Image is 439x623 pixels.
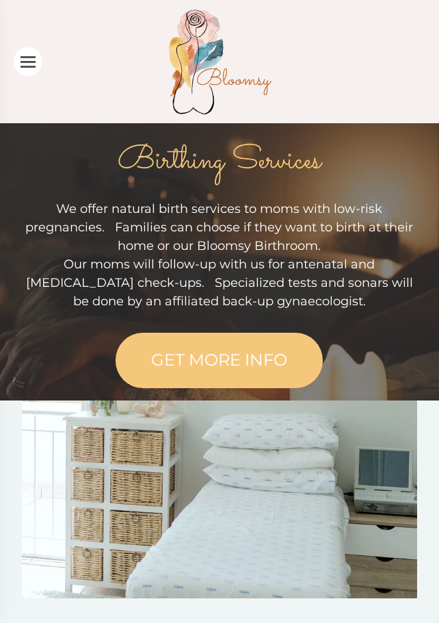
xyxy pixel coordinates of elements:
[25,201,413,253] span: We offer natural birth services to moms with low-risk pregnancies. Families can choose if they wa...
[26,257,413,309] span: Our moms will follow-up with us for antenatal and [MEDICAL_DATA] check-ups. Specialized tests and...
[151,350,287,370] span: GET MORE INFO
[118,137,321,185] span: Birthing Services
[165,7,274,116] img: Bloomsy
[116,333,323,388] a: GET MORE INFO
